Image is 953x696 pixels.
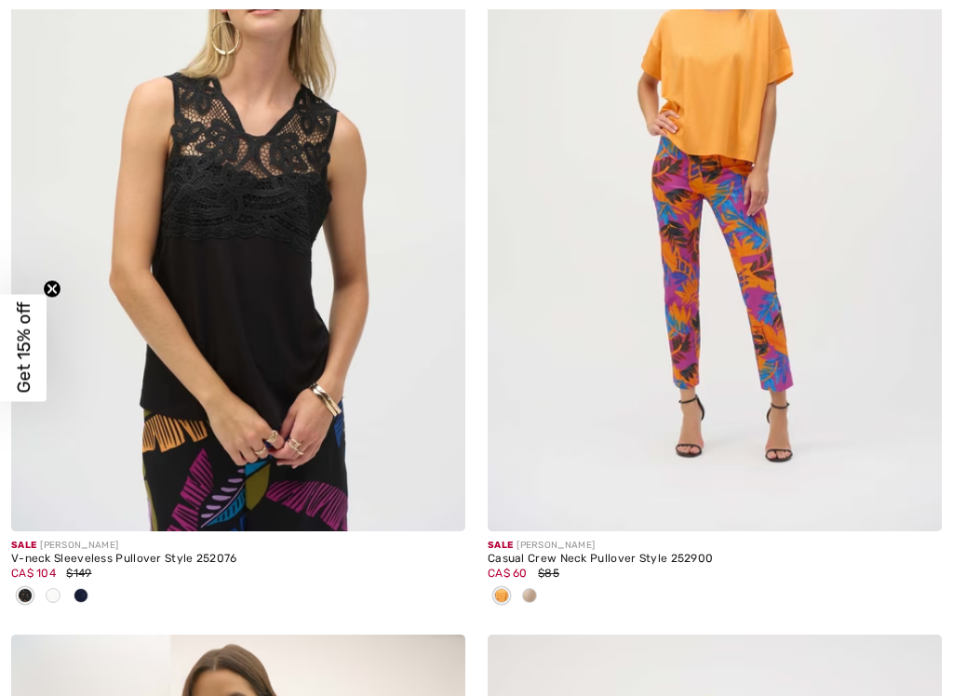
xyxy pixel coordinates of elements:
[43,280,61,299] button: Close teaser
[488,582,516,612] div: Apricot
[67,582,95,612] div: Midnight Blue
[13,302,34,394] span: Get 15% off
[11,540,36,551] span: Sale
[488,540,513,551] span: Sale
[39,582,67,612] div: Vanilla 30
[488,553,942,566] div: Casual Crew Neck Pullover Style 252900
[11,539,465,553] div: [PERSON_NAME]
[66,567,91,580] span: $149
[11,567,56,580] span: CA$ 104
[11,582,39,612] div: Black
[516,582,544,612] div: Dune
[488,567,528,580] span: CA$ 60
[488,539,942,553] div: [PERSON_NAME]
[538,567,559,580] span: $85
[11,553,465,566] div: V-neck Sleeveless Pullover Style 252076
